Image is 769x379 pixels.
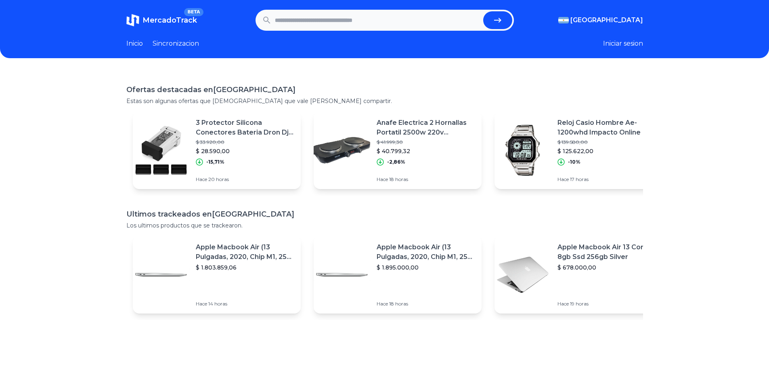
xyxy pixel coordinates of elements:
[558,17,569,23] img: Argentina
[314,236,482,314] a: Featured imageApple Macbook Air (13 Pulgadas, 2020, Chip M1, 256 Gb De Ssd, 8 Gb De Ram) - Plata$...
[133,122,189,179] img: Featured image
[570,15,643,25] span: [GEOGRAPHIC_DATA]
[495,246,551,303] img: Featured image
[377,118,475,137] p: Anafe Electrica 2 Hornallas Portatil 2500w 220v [GEOGRAPHIC_DATA]
[377,147,475,155] p: $ 40.799,32
[133,236,301,314] a: Featured imageApple Macbook Air (13 Pulgadas, 2020, Chip M1, 256 Gb De Ssd, 8 Gb De Ram) - Plata$...
[126,14,197,27] a: MercadoTrackBETA
[196,139,294,145] p: $ 33.920,00
[153,39,199,48] a: Sincronizacion
[495,112,662,189] a: Featured imageReloj Casio Hombre Ae-1200whd Impacto Online$ 139.580,00$ 125.622,00-10%Hace 17 horas
[557,176,656,183] p: Hace 17 horas
[142,16,197,25] span: MercadoTrack
[558,15,643,25] button: [GEOGRAPHIC_DATA]
[314,122,370,179] img: Featured image
[377,263,475,272] p: $ 1.895.000,00
[314,246,370,303] img: Featured image
[377,139,475,145] p: $ 41.999,30
[557,242,656,262] p: Apple Macbook Air 13 Core I5 8gb Ssd 256gb Silver
[557,118,656,137] p: Reloj Casio Hombre Ae-1200whd Impacto Online
[206,159,224,165] p: -15,71%
[196,263,294,272] p: $ 1.803.859,06
[133,112,301,189] a: Featured image3 Protector Silicona Conectores Bateria Dron Dji Mini 3/3pro$ 33.920,00$ 28.590,00-...
[126,84,643,95] h1: Ofertas destacadas en [GEOGRAPHIC_DATA]
[387,159,405,165] p: -2,86%
[126,208,643,220] h1: Ultimos trackeados en [GEOGRAPHIC_DATA]
[196,242,294,262] p: Apple Macbook Air (13 Pulgadas, 2020, Chip M1, 256 Gb De Ssd, 8 Gb De Ram) - Plata
[126,221,643,230] p: Los ultimos productos que se trackearon.
[314,112,482,189] a: Featured imageAnafe Electrica 2 Hornallas Portatil 2500w 220v [GEOGRAPHIC_DATA]$ 41.999,30$ 40.79...
[196,301,294,307] p: Hace 14 horas
[377,242,475,262] p: Apple Macbook Air (13 Pulgadas, 2020, Chip M1, 256 Gb De Ssd, 8 Gb De Ram) - Plata
[495,236,662,314] a: Featured imageApple Macbook Air 13 Core I5 8gb Ssd 256gb Silver$ 678.000,00Hace 19 horas
[557,147,656,155] p: $ 125.622,00
[377,301,475,307] p: Hace 18 horas
[196,176,294,183] p: Hace 20 horas
[126,97,643,105] p: Estas son algunas ofertas que [DEMOGRAPHIC_DATA] que vale [PERSON_NAME] compartir.
[184,8,203,16] span: BETA
[557,139,656,145] p: $ 139.580,00
[568,159,580,165] p: -10%
[377,176,475,183] p: Hace 18 horas
[603,39,643,48] button: Iniciar sesion
[557,301,656,307] p: Hace 19 horas
[126,14,139,27] img: MercadoTrack
[495,122,551,179] img: Featured image
[557,263,656,272] p: $ 678.000,00
[196,147,294,155] p: $ 28.590,00
[196,118,294,137] p: 3 Protector Silicona Conectores Bateria Dron Dji Mini 3/3pro
[126,39,143,48] a: Inicio
[133,246,189,303] img: Featured image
